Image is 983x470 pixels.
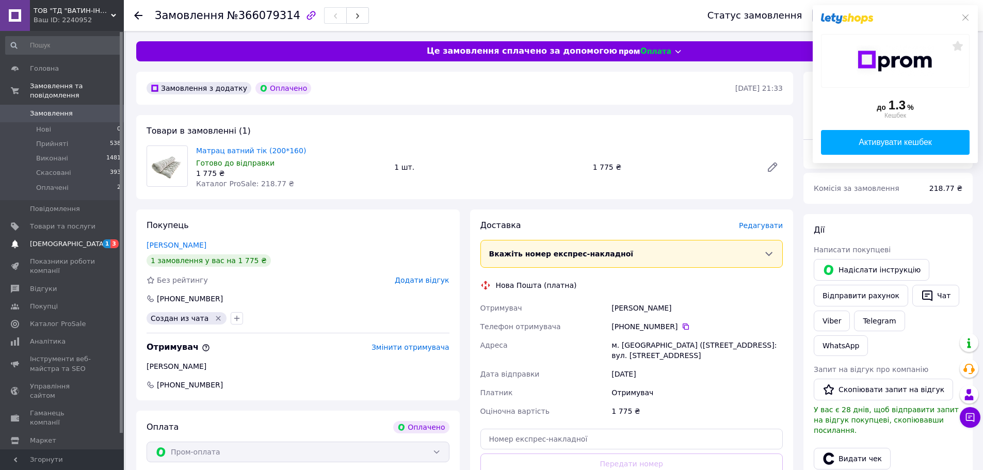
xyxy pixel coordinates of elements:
span: Гаманець компанії [30,409,95,427]
div: 1 замовлення у вас на 1 775 ₴ [147,254,271,267]
svg: Видалити мітку [214,314,222,322]
span: Інструменти веб-майстра та SEO [30,354,95,373]
span: Отримувач [147,342,210,352]
a: Редагувати [762,157,783,177]
span: Готово до відправки [196,159,275,167]
span: Доставка [480,220,521,230]
div: Ваш ID: 2240952 [34,15,124,25]
span: Замовлення та повідомлення [30,82,124,100]
a: Telegram [854,311,905,331]
span: Создан из чата [151,314,208,322]
span: Показники роботи компанії [30,257,95,275]
span: Каталог ProSale: 218.77 ₴ [196,180,294,188]
div: 1 шт. [390,160,588,174]
span: Дії [814,225,825,235]
span: Комісія за замовлення [814,184,899,192]
input: Номер експрес-накладної [480,429,783,449]
span: Нові [36,125,51,134]
button: Чат [912,285,959,306]
div: [DATE] [609,365,785,383]
div: [PHONE_NUMBER] [611,321,783,332]
span: Адреса [480,341,508,349]
span: Аналітика [30,337,66,346]
span: Платник [480,388,513,397]
span: 1481 [106,154,121,163]
span: Замовлення [30,109,73,118]
div: Оплачено [255,82,311,94]
span: 393 [110,168,121,177]
span: [DEMOGRAPHIC_DATA] [30,239,106,249]
span: Редагувати [739,221,783,230]
span: Телефон отримувача [480,322,561,331]
div: [PHONE_NUMBER] [156,294,224,304]
span: Вкажіть номер експрес-накладної [489,250,634,258]
div: 1 775 ₴ [196,168,386,179]
span: Прийняті [36,139,68,149]
span: Головна [30,64,59,73]
span: 538 [110,139,121,149]
span: Скасовані [36,168,71,177]
span: Додати відгук [395,276,449,284]
span: Запит на відгук про компанію [814,365,928,374]
div: Замовлення з додатку [147,82,251,94]
button: Видати чек [814,448,891,469]
div: 1 775 ₴ [609,402,785,420]
span: №366079314 [227,9,300,22]
span: Оціночна вартість [480,407,550,415]
span: Оплачені [36,183,69,192]
span: Управління сайтом [30,382,95,400]
a: [PERSON_NAME] [147,241,206,249]
button: Скопіювати запит на відгук [814,379,953,400]
span: Повідомлення [30,204,80,214]
span: Оплата [147,422,179,432]
div: м. [GEOGRAPHIC_DATA] ([STREET_ADDRESS]: вул. [STREET_ADDRESS] [609,336,785,365]
span: Покупець [147,220,189,230]
span: 0 [117,125,121,134]
span: 1 [103,239,111,248]
a: Viber [814,311,850,331]
span: Товари в замовленні (1) [147,126,251,136]
time: [DATE] 21:33 [735,84,783,92]
span: 218.77 ₴ [929,184,962,192]
a: Матрац ватний тік (200*160) [196,147,306,155]
button: Чат з покупцем [960,407,980,428]
span: Каталог ProSale [30,319,86,329]
span: Це замовлення сплачено за допомогою [427,45,617,57]
button: Надіслати інструкцію [814,259,929,281]
span: Маркет [30,436,56,445]
div: Статус замовлення [707,10,802,21]
div: 1 775 ₴ [589,160,758,174]
span: Дата відправки [480,370,540,378]
span: Виконані [36,154,68,163]
img: Матрац ватний тік (200*160) [152,146,182,186]
span: 3 [110,239,119,248]
span: Змінити отримувача [372,343,449,351]
span: У вас є 28 днів, щоб відправити запит на відгук покупцеві, скопіювавши посилання. [814,406,959,434]
span: Відгуки [30,284,57,294]
div: Повернутися назад [134,10,142,21]
a: WhatsApp [814,335,868,356]
span: Без рейтингу [157,276,208,284]
div: [PERSON_NAME] [147,361,449,371]
div: Нова Пошта (платна) [493,280,579,290]
input: Пошук [5,36,122,55]
div: [PERSON_NAME] [609,299,785,317]
span: [PHONE_NUMBER] [156,380,224,390]
span: 2 [117,183,121,192]
div: Оплачено [393,421,449,433]
span: Покупці [30,302,58,311]
span: Написати покупцеві [814,246,891,254]
span: Замовлення [155,9,224,22]
span: Отримувач [480,304,522,312]
span: ТОВ "ТД "ВАТИН-ІНВЕСТ" [34,6,111,15]
button: Відправити рахунок [814,285,908,306]
span: Товари та послуги [30,222,95,231]
div: Отримувач [609,383,785,402]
